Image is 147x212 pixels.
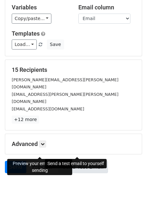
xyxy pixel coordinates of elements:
a: Send [5,161,26,173]
small: [EMAIL_ADDRESS][PERSON_NAME][PERSON_NAME][DOMAIN_NAME] [12,92,118,104]
h5: Advanced [12,140,135,148]
h5: Email column [78,4,135,11]
a: Templates [12,30,40,37]
a: Load... [12,39,37,50]
button: Save [47,39,64,50]
small: [PERSON_NAME][EMAIL_ADDRESS][PERSON_NAME][DOMAIN_NAME] [12,77,118,90]
h5: Variables [12,4,69,11]
div: Send a test email to yourself [45,159,107,168]
iframe: Chat Widget [114,181,147,212]
small: [EMAIL_ADDRESS][DOMAIN_NAME] [12,106,84,111]
a: +12 more [12,116,39,124]
div: Preview your emails before sending [7,159,72,175]
h5: 15 Recipients [12,66,135,73]
a: Copy/paste... [12,14,51,24]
